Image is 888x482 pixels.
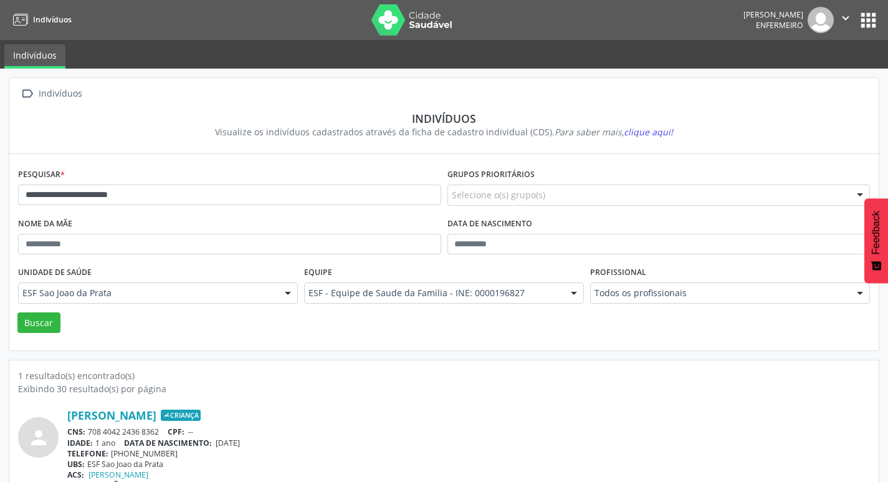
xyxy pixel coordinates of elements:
[168,427,184,437] span: CPF:
[67,470,84,480] span: ACS:
[18,85,36,103] i: 
[743,9,803,20] div: [PERSON_NAME]
[447,165,535,185] label: Grupos prioritários
[756,20,803,31] span: Enfermeiro
[27,427,50,449] i: person
[27,112,861,125] div: Indivíduos
[18,382,870,395] div: Exibindo 30 resultado(s) por página
[67,427,870,437] div: 708 4042 2436 8362
[161,410,201,421] span: Criança
[67,448,108,459] span: TELEFONE:
[624,126,673,138] span: clique aqui!
[188,427,193,437] span: --
[308,287,558,299] span: ESF - Equipe de Saude da Familia - INE: 0000196827
[216,438,240,448] span: [DATE]
[839,11,852,25] i: 
[67,438,870,448] div: 1 ano
[67,459,85,470] span: UBS:
[22,287,272,299] span: ESF Sao Joao da Prata
[67,448,870,459] div: [PHONE_NUMBER]
[452,188,545,201] span: Selecione o(s) grupo(s)
[594,287,844,299] span: Todos os profissionais
[67,459,870,470] div: ESF Sao Joao da Prata
[447,214,532,234] label: Data de nascimento
[18,369,870,382] div: 1 resultado(s) encontrado(s)
[18,85,84,103] a:  Indivíduos
[17,312,60,334] button: Buscar
[834,7,857,33] button: 
[67,427,85,437] span: CNS:
[36,85,84,103] div: Indivíduos
[67,438,93,448] span: IDADE:
[124,438,212,448] span: DATA DE NASCIMENTO:
[590,263,646,282] label: Profissional
[9,9,72,30] a: Indivíduos
[555,126,673,138] i: Para saber mais,
[864,198,888,283] button: Feedback - Mostrar pesquisa
[808,7,834,33] img: img
[27,125,861,138] div: Visualize os indivíduos cadastrados através da ficha de cadastro individual (CDS).
[4,44,65,69] a: Indivíduos
[304,263,332,282] label: Equipe
[33,14,72,25] span: Indivíduos
[88,470,148,480] a: [PERSON_NAME]
[67,408,156,422] a: [PERSON_NAME]
[857,9,879,31] button: apps
[871,211,882,254] span: Feedback
[18,214,72,234] label: Nome da mãe
[18,165,65,185] label: Pesquisar
[18,263,92,282] label: Unidade de saúde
